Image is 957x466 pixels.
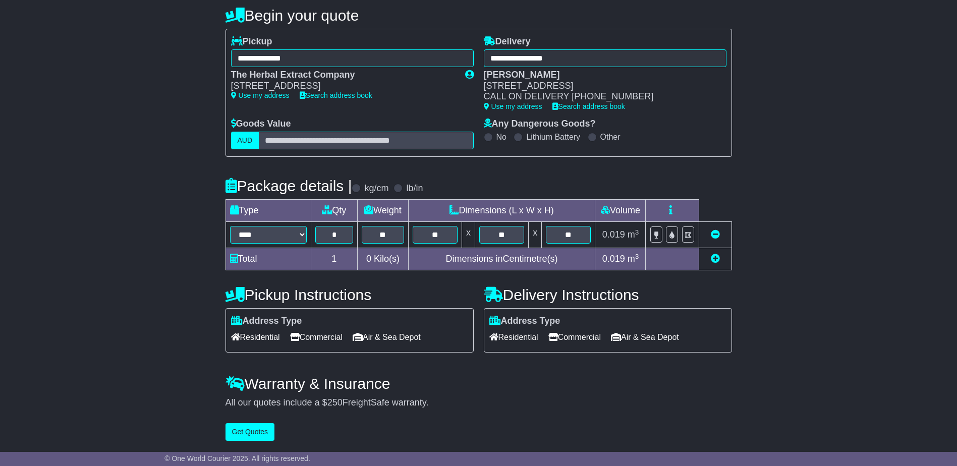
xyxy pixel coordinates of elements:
[484,102,542,110] a: Use my address
[496,132,506,142] label: No
[226,200,311,222] td: Type
[226,7,732,24] h4: Begin your quote
[226,286,474,303] h4: Pickup Instructions
[408,200,595,222] td: Dimensions (L x W x H)
[711,254,720,264] a: Add new item
[635,253,639,260] sup: 3
[611,329,679,345] span: Air & Sea Depot
[484,36,531,47] label: Delivery
[484,91,716,102] div: CALL ON DELIVERY [PHONE_NUMBER]
[602,254,625,264] span: 0.019
[311,248,358,270] td: 1
[552,102,625,110] a: Search address book
[484,81,716,92] div: [STREET_ADDRESS]
[290,329,343,345] span: Commercial
[406,183,423,194] label: lb/in
[484,119,596,130] label: Any Dangerous Goods?
[358,248,409,270] td: Kilo(s)
[595,200,646,222] td: Volume
[226,178,352,194] h4: Package details |
[311,200,358,222] td: Qty
[226,375,732,392] h4: Warranty & Insurance
[548,329,601,345] span: Commercial
[602,229,625,240] span: 0.019
[364,183,388,194] label: kg/cm
[526,132,580,142] label: Lithium Battery
[226,397,732,409] div: All our quotes include a $ FreightSafe warranty.
[231,316,302,327] label: Address Type
[408,248,595,270] td: Dimensions in Centimetre(s)
[226,248,311,270] td: Total
[358,200,409,222] td: Weight
[462,222,475,248] td: x
[231,119,291,130] label: Goods Value
[300,91,372,99] a: Search address book
[711,229,720,240] a: Remove this item
[226,423,275,441] button: Get Quotes
[231,70,455,81] div: The Herbal Extract Company
[164,454,310,462] span: © One World Courier 2025. All rights reserved.
[484,286,732,303] h4: Delivery Instructions
[628,254,639,264] span: m
[489,316,560,327] label: Address Type
[489,329,538,345] span: Residential
[628,229,639,240] span: m
[529,222,542,248] td: x
[484,70,716,81] div: [PERSON_NAME]
[231,329,280,345] span: Residential
[231,81,455,92] div: [STREET_ADDRESS]
[327,397,343,407] span: 250
[231,36,272,47] label: Pickup
[231,132,259,149] label: AUD
[231,91,290,99] a: Use my address
[635,228,639,236] sup: 3
[600,132,621,142] label: Other
[366,254,371,264] span: 0
[353,329,421,345] span: Air & Sea Depot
